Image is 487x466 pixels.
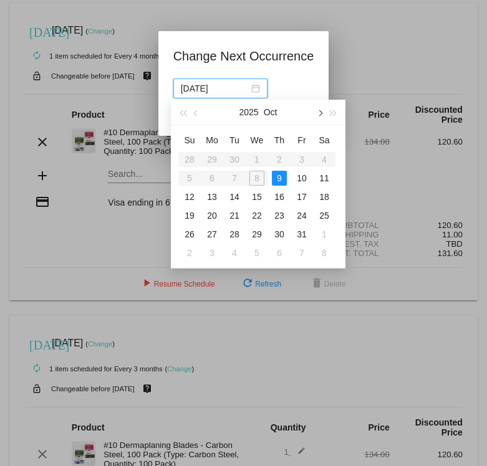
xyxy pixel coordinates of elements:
[246,225,268,244] td: 10/29/2025
[201,244,223,262] td: 11/3/2025
[178,244,201,262] td: 11/2/2025
[313,130,335,150] th: Sat
[223,188,246,206] td: 10/14/2025
[173,46,314,66] h1: Change Next Occurrence
[182,227,197,242] div: 26
[205,245,219,260] div: 3
[239,100,259,125] button: 2025
[294,245,309,260] div: 7
[178,188,201,206] td: 10/12/2025
[317,245,332,260] div: 8
[317,227,332,242] div: 1
[201,130,223,150] th: Mon
[178,225,201,244] td: 10/26/2025
[246,188,268,206] td: 10/15/2025
[176,100,190,125] button: Last year (Control + left)
[294,189,309,204] div: 17
[313,188,335,206] td: 10/18/2025
[291,169,313,188] td: 10/10/2025
[205,189,219,204] div: 13
[182,208,197,223] div: 19
[246,130,268,150] th: Wed
[312,100,326,125] button: Next month (PageDown)
[268,169,291,188] td: 10/9/2025
[227,245,242,260] div: 4
[249,208,264,223] div: 22
[227,227,242,242] div: 28
[272,208,287,223] div: 23
[291,244,313,262] td: 11/7/2025
[268,130,291,150] th: Thu
[272,189,287,204] div: 16
[205,227,219,242] div: 27
[291,225,313,244] td: 10/31/2025
[294,227,309,242] div: 31
[190,100,203,125] button: Previous month (PageUp)
[272,227,287,242] div: 30
[272,171,287,186] div: 9
[317,208,332,223] div: 25
[181,82,249,95] input: Select date
[249,189,264,204] div: 15
[227,189,242,204] div: 14
[272,245,287,260] div: 6
[178,130,201,150] th: Sun
[223,206,246,225] td: 10/21/2025
[201,206,223,225] td: 10/20/2025
[313,206,335,225] td: 10/25/2025
[327,100,340,125] button: Next year (Control + right)
[313,225,335,244] td: 11/1/2025
[317,189,332,204] div: 18
[268,244,291,262] td: 11/6/2025
[227,208,242,223] div: 21
[249,245,264,260] div: 5
[223,130,246,150] th: Tue
[268,225,291,244] td: 10/30/2025
[268,188,291,206] td: 10/16/2025
[246,244,268,262] td: 11/5/2025
[268,206,291,225] td: 10/23/2025
[264,100,277,125] button: Oct
[291,130,313,150] th: Fri
[205,208,219,223] div: 20
[249,227,264,242] div: 29
[313,169,335,188] td: 10/11/2025
[294,208,309,223] div: 24
[317,171,332,186] div: 11
[294,171,309,186] div: 10
[291,188,313,206] td: 10/17/2025
[246,206,268,225] td: 10/22/2025
[182,189,197,204] div: 12
[201,188,223,206] td: 10/13/2025
[182,245,197,260] div: 2
[223,225,246,244] td: 10/28/2025
[223,244,246,262] td: 11/4/2025
[291,206,313,225] td: 10/24/2025
[313,244,335,262] td: 11/8/2025
[178,206,201,225] td: 10/19/2025
[201,225,223,244] td: 10/27/2025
